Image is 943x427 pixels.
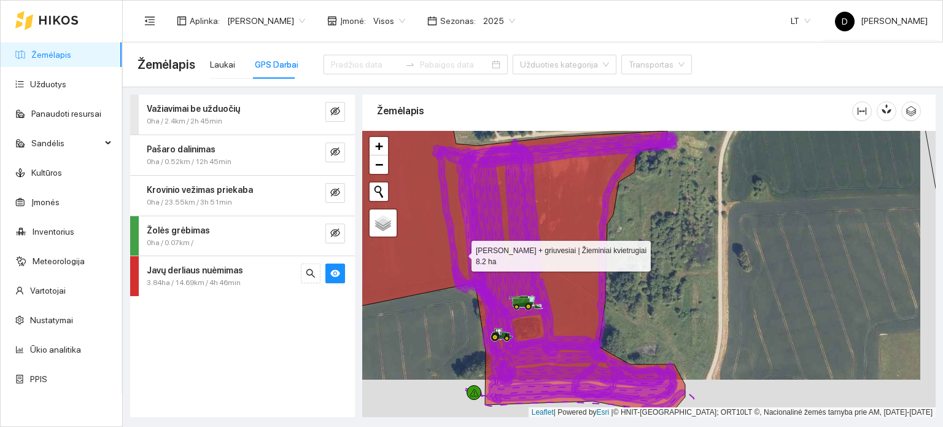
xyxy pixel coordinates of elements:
div: Žolės grėbimas0ha / 0.07km /eye-invisible [130,216,355,256]
button: eye [325,264,345,283]
span: Dovydas Baršauskas [227,12,305,30]
span: menu-fold [144,15,155,26]
a: PPIS [30,374,47,384]
a: Įmonės [31,197,60,207]
span: Visos [373,12,405,30]
span: layout [177,16,187,26]
div: GPS Darbai [255,58,298,71]
strong: Žolės grėbimas [147,225,210,235]
strong: Krovinio vežimas priekaba [147,185,253,195]
strong: Javų derliaus nuėmimas [147,265,243,275]
span: Įmonė : [340,14,366,28]
a: Užduotys [30,79,66,89]
a: Panaudoti resursai [31,109,101,119]
div: Krovinio vežimas priekaba0ha / 23.55km / 3h 51mineye-invisible [130,176,355,216]
div: Laukai [210,58,235,71]
span: Sezonas : [440,14,476,28]
div: | Powered by © HNIT-[GEOGRAPHIC_DATA]; ORT10LT ©, Nacionalinė žemės tarnyba prie AM, [DATE]-[DATE] [529,407,936,418]
a: Inventorius [33,227,74,237]
span: to [405,60,415,69]
button: eye-invisible [325,102,345,122]
span: eye [330,268,340,280]
a: Zoom out [370,155,388,174]
span: swap-right [405,60,415,69]
span: eye-invisible [330,187,340,199]
button: column-width [852,101,872,121]
button: eye-invisible [325,224,345,243]
span: 2025 [483,12,515,30]
span: [PERSON_NAME] [835,16,928,26]
span: eye-invisible [330,228,340,240]
a: Vartotojai [30,286,66,296]
span: search [306,268,316,280]
span: Sandėlis [31,131,101,155]
span: 0ha / 0.07km / [147,237,193,249]
span: | [611,408,613,417]
a: Zoom in [370,137,388,155]
a: Žemėlapis [31,50,71,60]
input: Pabaigos data [420,58,489,71]
a: Kultūros [31,168,62,178]
button: eye-invisible [325,183,345,203]
span: 0ha / 0.52km / 12h 45min [147,156,231,168]
span: Žemėlapis [138,55,195,74]
button: search [301,264,320,283]
div: Javų derliaus nuėmimas3.84ha / 14.69km / 4h 46minsearcheye [130,256,355,296]
strong: Pašaro dalinimas [147,144,215,154]
span: + [375,138,383,154]
span: 3.84ha / 14.69km / 4h 46min [147,277,241,289]
span: calendar [427,16,437,26]
span: shop [327,16,337,26]
a: Ūkio analitika [30,345,81,355]
strong: Važiavimai be užduočių [147,104,240,114]
span: column-width [853,106,871,116]
span: LT [791,12,810,30]
div: Pašaro dalinimas0ha / 0.52km / 12h 45mineye-invisible [130,135,355,175]
span: 0ha / 23.55km / 3h 51min [147,197,232,208]
span: 0ha / 2.4km / 2h 45min [147,116,222,127]
span: eye-invisible [330,106,340,118]
span: eye-invisible [330,147,340,159]
a: Layers [370,210,397,237]
a: Leaflet [532,408,554,417]
span: Aplinka : [190,14,220,28]
button: eye-invisible [325,143,345,162]
div: Žemėlapis [377,93,852,128]
input: Pradžios data [331,58,400,71]
span: − [375,157,383,172]
div: Važiavimai be užduočių0ha / 2.4km / 2h 45mineye-invisible [130,95,355,135]
a: Esri [597,408,610,417]
button: menu-fold [138,9,162,33]
span: D [842,12,848,31]
a: Meteorologija [33,256,85,266]
a: Nustatymai [30,315,73,325]
button: Initiate a new search [370,182,388,201]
